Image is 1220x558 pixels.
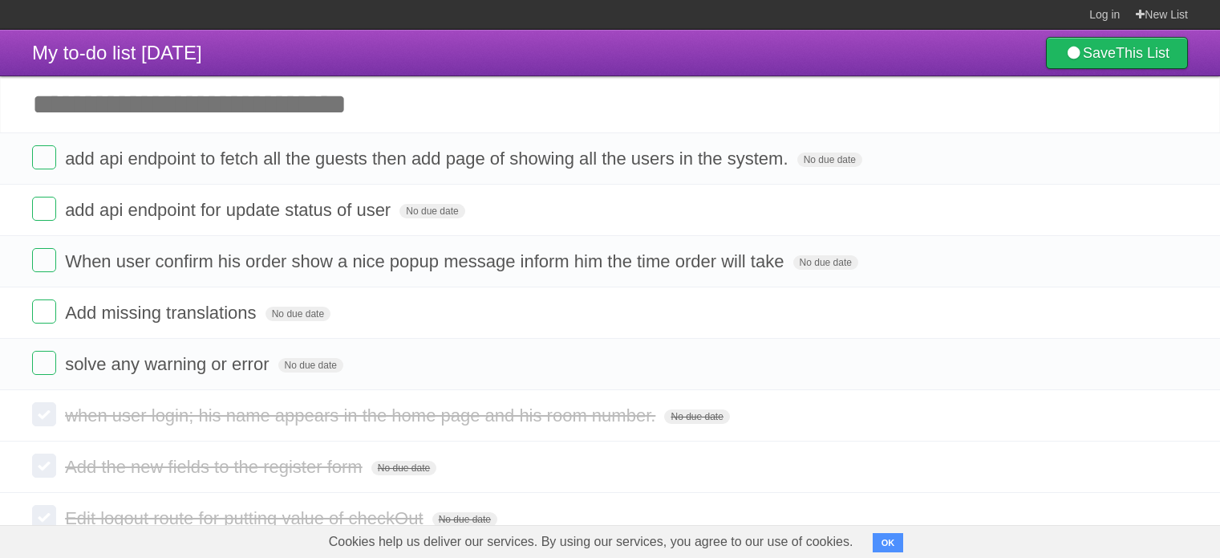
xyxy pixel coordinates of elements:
span: No due date [265,307,330,321]
label: Done [32,454,56,478]
span: No due date [432,512,497,527]
span: Add the new fields to the register form [65,457,367,477]
span: When user confirm his order show a nice popup message inform him the time order will take [65,251,788,271]
span: add api endpoint for update status of user [65,200,395,220]
span: No due date [371,461,436,475]
span: Add missing translations [65,303,260,323]
span: No due date [278,358,343,373]
span: Edit logout route for putting value of checkOut [65,508,427,528]
span: add api endpoint to fetch all the guests then add page of showing all the users in the system. [65,149,792,169]
label: Done [32,402,56,426]
label: Done [32,351,56,375]
button: OK [873,533,904,552]
span: solve any warning or error [65,354,273,374]
label: Done [32,197,56,221]
a: SaveThis List [1046,37,1188,69]
span: No due date [793,255,858,270]
span: No due date [664,409,729,424]
span: No due date [797,153,862,167]
span: Cookies help us deliver our services. By using our services, you agree to our use of cookies. [313,526,869,558]
label: Done [32,248,56,272]
b: This List [1116,45,1169,61]
span: My to-do list [DATE] [32,42,202,63]
span: when user login; his name appears in the home page and his room number. [65,405,659,426]
label: Done [32,145,56,169]
label: Done [32,505,56,529]
span: No due date [399,204,464,218]
label: Done [32,299,56,324]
